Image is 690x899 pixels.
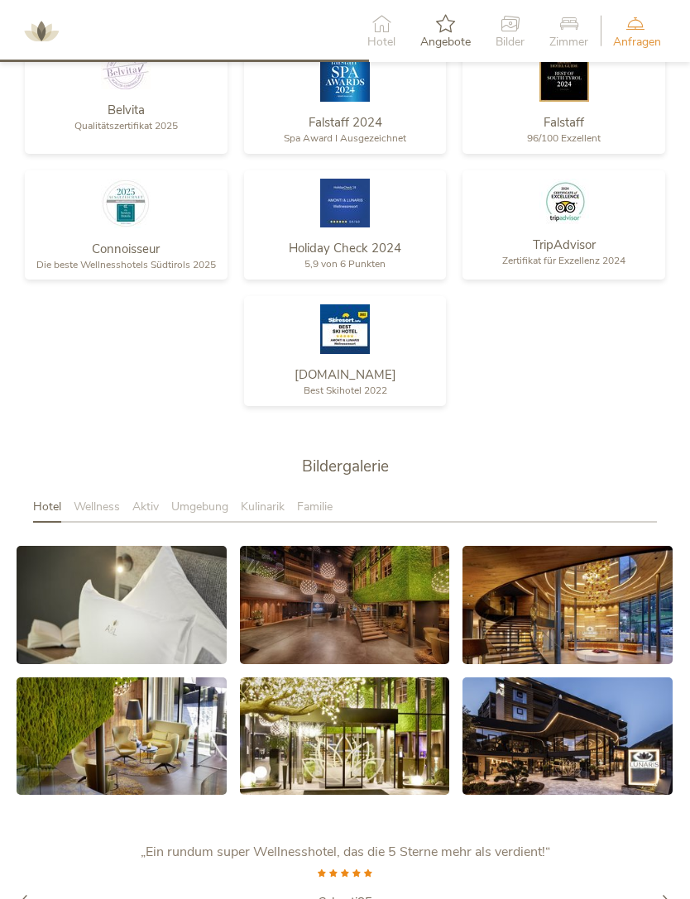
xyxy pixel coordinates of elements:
img: Belvita [101,52,151,89]
span: Zimmer [549,36,588,48]
span: Bilder [496,36,525,48]
span: Familie [297,499,333,514]
span: „Ein rundum super Wellnesshotel, das die 5 Sterne mehr als verdient!“ [141,843,550,861]
span: Zertifikat für Exzellenz 2024 [502,254,625,267]
img: AMONTI & LUNARIS Wellnessresort [17,7,66,56]
img: Holiday Check 2024 [320,179,370,227]
span: Holiday Check 2024 [289,240,401,256]
img: TripAdvisor [539,179,589,224]
span: Belvita [108,102,145,118]
span: Hotel [33,499,61,514]
span: 96/100 Exzellent [527,132,601,145]
span: Die beste Wellnesshotels Südtirols 2025 [36,258,216,271]
span: Anfragen [613,36,661,48]
span: TripAdvisor [533,237,596,253]
span: Best Skihotel 2022 [304,384,387,397]
span: [DOMAIN_NAME] [295,366,396,383]
span: Connoisseur [92,241,160,257]
img: Falstaff [539,52,589,102]
span: Wellness [74,499,120,514]
span: Spa Award I Ausgezeichnet [284,132,406,145]
span: Falstaff [544,114,584,131]
img: Falstaff 2024 [320,52,370,102]
span: Kulinarik [241,499,285,514]
img: Connoisseur [101,179,151,228]
span: Falstaff 2024 [309,114,382,131]
span: Hotel [367,36,395,48]
span: Qualitätszertifikat 2025 [74,119,178,132]
span: Aktiv [132,499,159,514]
span: Angebote [420,36,471,48]
span: Umgebung [171,499,228,514]
span: 5,9 von 6 Punkten [304,257,386,270]
img: Skiresort.de [320,304,370,354]
a: AMONTI & LUNARIS Wellnessresort [17,25,66,36]
span: Bildergalerie [302,456,389,477]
